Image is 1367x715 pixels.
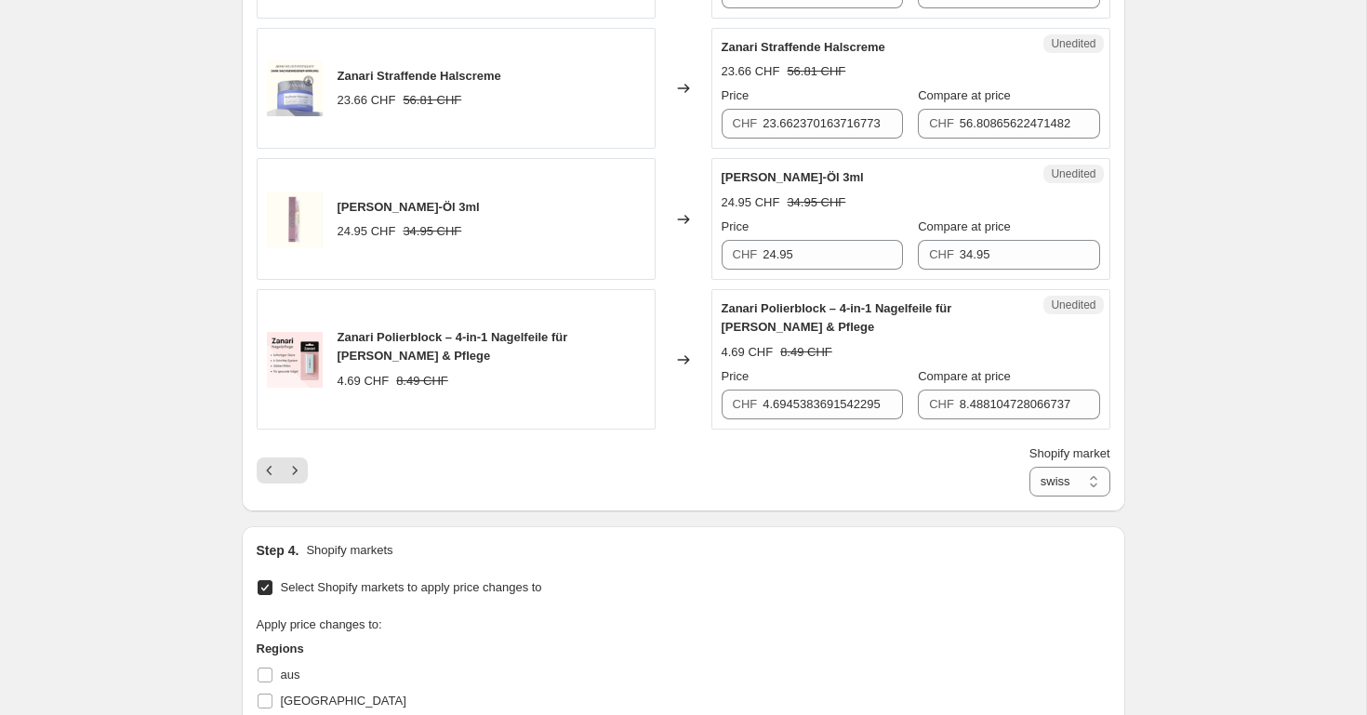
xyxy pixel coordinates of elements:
[338,372,390,391] div: 4.69 CHF
[267,60,323,116] img: neck_cream_80x.png
[306,541,392,560] p: Shopify markets
[722,62,780,81] div: 23.66 CHF
[403,91,461,110] strike: 56.81 CHF
[929,116,954,130] span: CHF
[722,369,750,383] span: Price
[1051,298,1095,312] span: Unedited
[281,694,406,708] span: [GEOGRAPHIC_DATA]
[338,222,396,241] div: 24.95 CHF
[1051,36,1095,51] span: Unedited
[396,372,448,391] strike: 8.49 CHF
[722,193,780,212] div: 24.95 CHF
[257,457,283,483] button: Previous
[929,397,954,411] span: CHF
[281,668,300,682] span: aus
[257,457,308,483] nav: Pagination
[257,617,382,631] span: Apply price changes to:
[918,88,1011,102] span: Compare at price
[338,200,480,214] span: [PERSON_NAME]-Öl 3ml
[257,541,299,560] h2: Step 4.
[267,332,323,388] img: nailsgpt_80x.png
[722,343,774,362] div: 4.69 CHF
[722,170,864,184] span: [PERSON_NAME]-Öl 3ml
[281,580,542,594] span: Select Shopify markets to apply price changes to
[722,219,750,233] span: Price
[733,247,758,261] span: CHF
[787,193,845,212] strike: 34.95 CHF
[722,301,952,334] span: Zanari Polierblock – 4-in-1 Nagelfeile für [PERSON_NAME] & Pflege
[780,343,832,362] strike: 8.49 CHF
[338,330,568,363] span: Zanari Polierblock – 4-in-1 Nagelfeile für [PERSON_NAME] & Pflege
[338,69,501,83] span: Zanari Straffende Halscreme
[733,116,758,130] span: CHF
[929,247,954,261] span: CHF
[722,40,885,54] span: Zanari Straffende Halscreme
[918,369,1011,383] span: Compare at price
[1051,166,1095,181] span: Unedited
[1029,446,1110,460] span: Shopify market
[722,88,750,102] span: Price
[733,397,758,411] span: CHF
[338,91,396,110] div: 23.66 CHF
[267,192,323,247] img: Screenshot_2025-09-10_at_10.25.44_AM_80x.png
[282,457,308,483] button: Next
[257,640,610,658] h3: Regions
[918,219,1011,233] span: Compare at price
[403,222,461,241] strike: 34.95 CHF
[787,62,845,81] strike: 56.81 CHF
